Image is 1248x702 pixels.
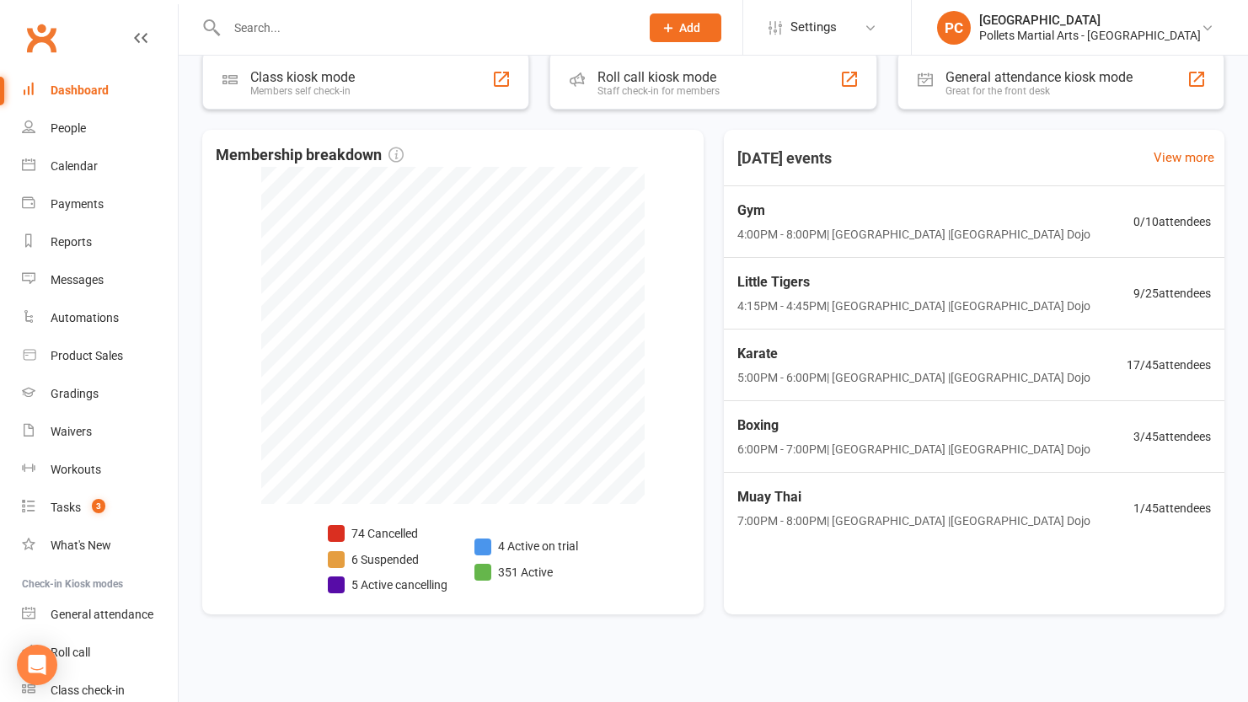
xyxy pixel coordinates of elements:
span: 5:00PM - 6:00PM | [GEOGRAPHIC_DATA] | [GEOGRAPHIC_DATA] Dojo [737,368,1090,387]
div: Open Intercom Messenger [17,645,57,685]
span: 3 / 45 attendees [1133,427,1211,446]
div: People [51,121,86,135]
span: Add [679,21,700,35]
div: Gradings [51,387,99,400]
a: Reports [22,223,178,261]
div: Workouts [51,463,101,476]
a: Calendar [22,147,178,185]
a: People [22,110,178,147]
span: Membership breakdown [216,143,404,168]
div: Payments [51,197,104,211]
div: PC [937,11,971,45]
div: Tasks [51,501,81,514]
div: Great for the front desk [945,85,1133,97]
div: General attendance kiosk mode [945,69,1133,85]
a: Dashboard [22,72,178,110]
a: Product Sales [22,337,178,375]
span: 4:00PM - 8:00PM | [GEOGRAPHIC_DATA] | [GEOGRAPHIC_DATA] Dojo [737,225,1090,244]
div: Messages [51,273,104,287]
li: 5 Active cancelling [328,576,447,594]
a: Tasks 3 [22,489,178,527]
a: View more [1154,147,1214,168]
span: 4:15PM - 4:45PM | [GEOGRAPHIC_DATA] | [GEOGRAPHIC_DATA] Dojo [737,297,1090,315]
a: Waivers [22,413,178,451]
span: Karate [737,343,1090,365]
span: 0 / 10 attendees [1133,212,1211,231]
a: Automations [22,299,178,337]
a: Roll call [22,634,178,672]
div: Class check-in [51,683,125,697]
div: Staff check-in for members [597,85,720,97]
li: 4 Active on trial [474,537,578,555]
a: Payments [22,185,178,223]
span: Settings [790,8,837,46]
div: Class kiosk mode [250,69,355,85]
div: Product Sales [51,349,123,362]
div: Members self check-in [250,85,355,97]
a: Workouts [22,451,178,489]
div: What's New [51,539,111,552]
span: Little Tigers [737,271,1090,293]
a: Gradings [22,375,178,413]
span: 7:00PM - 8:00PM | [GEOGRAPHIC_DATA] | [GEOGRAPHIC_DATA] Dojo [737,512,1090,530]
span: 6:00PM - 7:00PM | [GEOGRAPHIC_DATA] | [GEOGRAPHIC_DATA] Dojo [737,440,1090,458]
a: General attendance kiosk mode [22,596,178,634]
a: What's New [22,527,178,565]
a: Messages [22,261,178,299]
h3: [DATE] events [724,143,845,174]
span: Muay Thai [737,486,1090,508]
div: Roll call kiosk mode [597,69,720,85]
span: 3 [92,499,105,513]
div: Roll call [51,646,90,659]
input: Search... [222,16,628,40]
div: Automations [51,311,119,324]
a: Clubworx [20,17,62,59]
div: Pollets Martial Arts - [GEOGRAPHIC_DATA] [979,28,1201,43]
span: 9 / 25 attendees [1133,284,1211,303]
div: Waivers [51,425,92,438]
span: 1 / 45 attendees [1133,499,1211,517]
span: 17 / 45 attendees [1127,356,1211,374]
div: General attendance [51,608,153,621]
div: Dashboard [51,83,109,97]
div: Calendar [51,159,98,173]
div: Reports [51,235,92,249]
li: 6 Suspended [328,550,447,569]
li: 74 Cancelled [328,524,447,543]
li: 351 Active [474,563,578,581]
div: [GEOGRAPHIC_DATA] [979,13,1201,28]
span: Gym [737,200,1090,222]
span: Boxing [737,415,1090,437]
button: Add [650,13,721,42]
